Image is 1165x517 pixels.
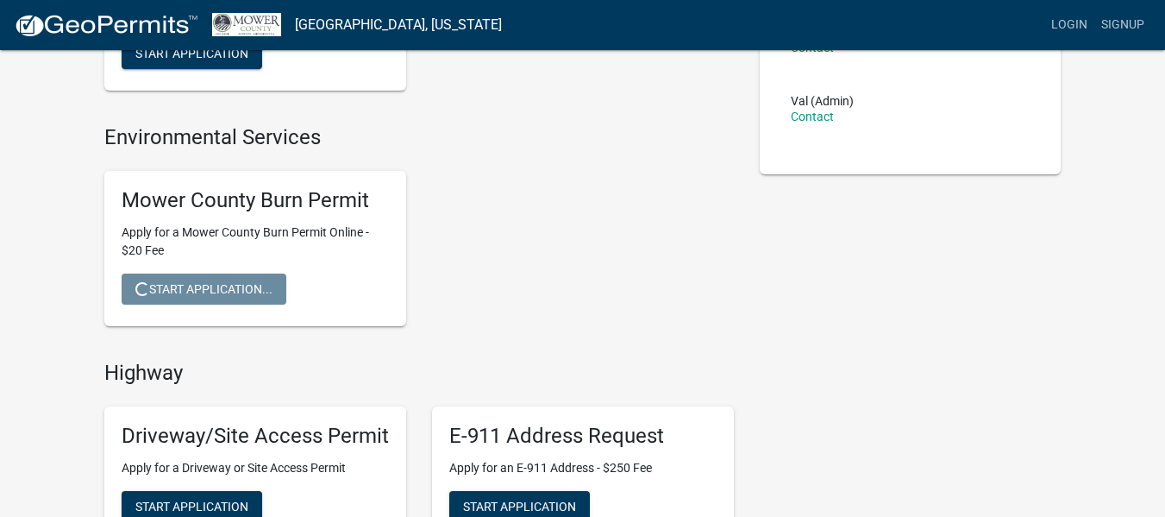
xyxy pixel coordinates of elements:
a: Contact [791,110,834,123]
a: Login [1044,9,1094,41]
p: Apply for a Mower County Burn Permit Online - $20 Fee [122,224,389,260]
button: Start Application... [122,274,286,305]
p: Val (Admin) [791,95,854,107]
span: Start Application [463,499,576,513]
img: Mower County, Minnesota [212,13,281,36]
a: Signup [1094,9,1151,41]
span: Start Application [135,47,248,60]
h5: Driveway/Site Access Permit [122,424,389,449]
p: Apply for an E-911 Address - $250 Fee [449,459,717,477]
a: [GEOGRAPHIC_DATA], [US_STATE] [295,10,502,40]
h5: Mower County Burn Permit [122,188,389,213]
h4: Highway [104,361,734,386]
h4: Environmental Services [104,125,734,150]
span: Start Application... [135,281,272,295]
h5: E-911 Address Request [449,424,717,449]
span: Start Application [135,499,248,513]
button: Start Application [122,38,262,69]
p: Apply for a Driveway or Site Access Permit [122,459,389,477]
